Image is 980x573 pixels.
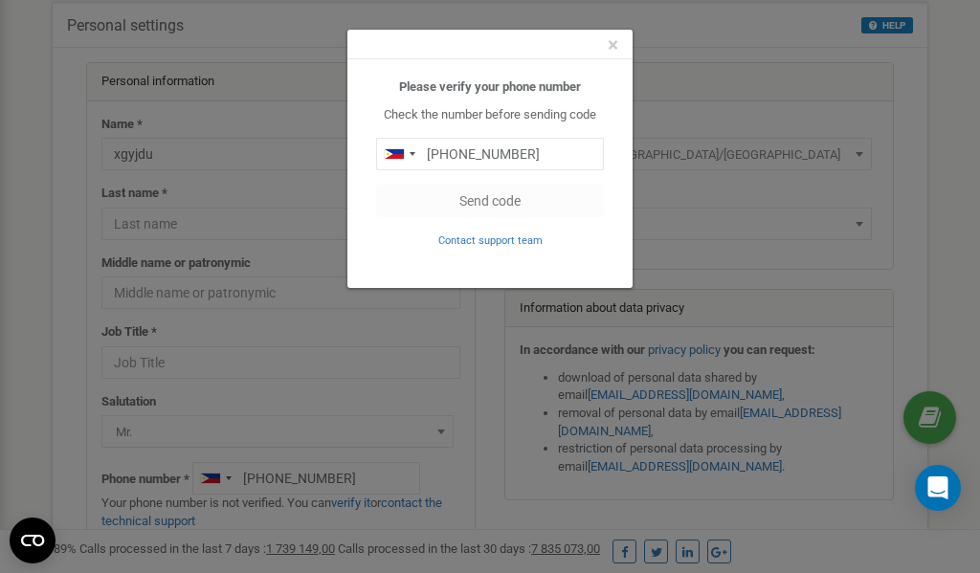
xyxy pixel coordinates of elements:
button: Send code [376,185,604,217]
div: Open Intercom Messenger [915,465,961,511]
small: Contact support team [438,234,543,247]
b: Please verify your phone number [399,79,581,94]
input: 0905 123 4567 [376,138,604,170]
p: Check the number before sending code [376,106,604,124]
a: Contact support team [438,232,543,247]
span: × [608,33,618,56]
button: Close [608,35,618,55]
div: Telephone country code [377,139,421,169]
button: Open CMP widget [10,518,56,563]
